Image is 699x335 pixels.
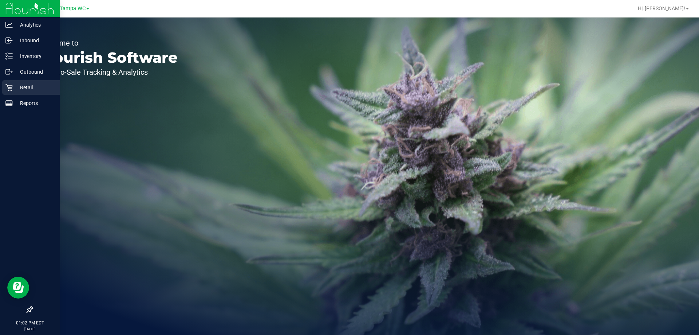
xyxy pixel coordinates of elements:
[5,84,13,91] inline-svg: Retail
[638,5,685,11] span: Hi, [PERSON_NAME]!
[5,68,13,75] inline-svg: Outbound
[3,320,56,326] p: 01:02 PM EDT
[13,52,56,61] p: Inventory
[60,5,86,12] span: Tampa WC
[39,69,178,76] p: Seed-to-Sale Tracking & Analytics
[13,36,56,45] p: Inbound
[5,21,13,28] inline-svg: Analytics
[7,277,29,299] iframe: Resource center
[39,39,178,47] p: Welcome to
[5,37,13,44] inline-svg: Inbound
[5,52,13,60] inline-svg: Inventory
[5,100,13,107] inline-svg: Reports
[13,67,56,76] p: Outbound
[13,83,56,92] p: Retail
[13,99,56,108] p: Reports
[13,20,56,29] p: Analytics
[39,50,178,65] p: Flourish Software
[3,326,56,332] p: [DATE]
